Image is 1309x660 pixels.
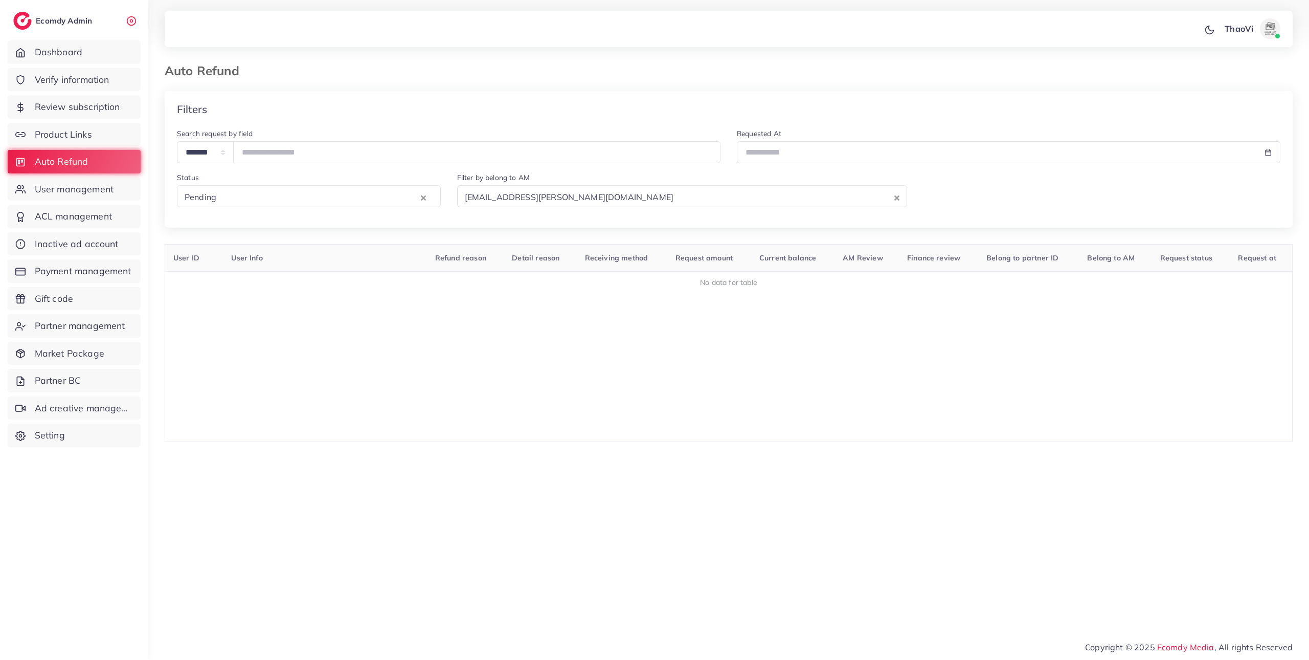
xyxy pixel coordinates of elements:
[35,210,112,223] span: ACL management
[1214,641,1293,653] span: , All rights Reserved
[676,189,892,205] input: Search for option
[35,46,82,59] span: Dashboard
[421,191,426,203] button: Clear Selected
[35,374,81,387] span: Partner BC
[585,253,648,262] span: Receiving method
[13,12,32,30] img: logo
[675,253,733,262] span: Request amount
[1085,641,1293,653] span: Copyright © 2025
[8,314,141,338] a: Partner management
[219,189,418,205] input: Search for option
[8,205,141,228] a: ACL management
[173,253,199,262] span: User ID
[35,402,133,415] span: Ad creative management
[1160,253,1212,262] span: Request status
[35,73,109,86] span: Verify information
[8,424,141,447] a: Setting
[35,292,73,305] span: Gift code
[8,40,141,64] a: Dashboard
[907,253,960,262] span: Finance review
[35,183,114,196] span: User management
[171,277,1287,288] div: No data for table
[894,191,899,203] button: Clear Selected
[35,319,125,333] span: Partner management
[35,128,92,141] span: Product Links
[177,103,207,116] h4: Filters
[8,150,141,173] a: Auto Refund
[8,259,141,283] a: Payment management
[1219,18,1284,39] a: ThaoViavatar
[457,185,908,207] div: Search for option
[457,172,530,183] label: Filter by belong to AM
[8,232,141,256] a: Inactive ad account
[36,16,95,26] h2: Ecomdy Admin
[8,178,141,201] a: User management
[165,63,247,78] h3: Auto Refund
[463,190,676,205] span: [EMAIL_ADDRESS][PERSON_NAME][DOMAIN_NAME]
[1157,642,1214,652] a: Ecomdy Media
[759,253,816,262] span: Current balance
[35,155,88,168] span: Auto Refund
[8,68,141,92] a: Verify information
[1260,18,1280,39] img: avatar
[1225,23,1253,35] p: ThaoVi
[177,172,199,183] label: Status
[8,369,141,392] a: Partner BC
[35,100,120,114] span: Review subscription
[737,128,781,139] label: Requested At
[8,123,141,146] a: Product Links
[8,287,141,311] a: Gift code
[8,397,141,420] a: Ad creative management
[13,12,95,30] a: logoEcomdy Admin
[1238,253,1276,262] span: Request at
[1087,253,1135,262] span: Belong to AM
[435,253,486,262] span: Refund reason
[986,253,1058,262] span: Belong to partner ID
[35,429,65,442] span: Setting
[177,128,253,139] label: Search request by field
[512,253,559,262] span: Detail reason
[35,347,104,360] span: Market Package
[35,265,131,278] span: Payment management
[35,237,119,251] span: Inactive ad account
[843,253,883,262] span: AM Review
[8,342,141,365] a: Market Package
[177,185,441,207] div: Search for option
[8,95,141,119] a: Review subscription
[183,190,218,205] span: Pending
[231,253,262,262] span: User Info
